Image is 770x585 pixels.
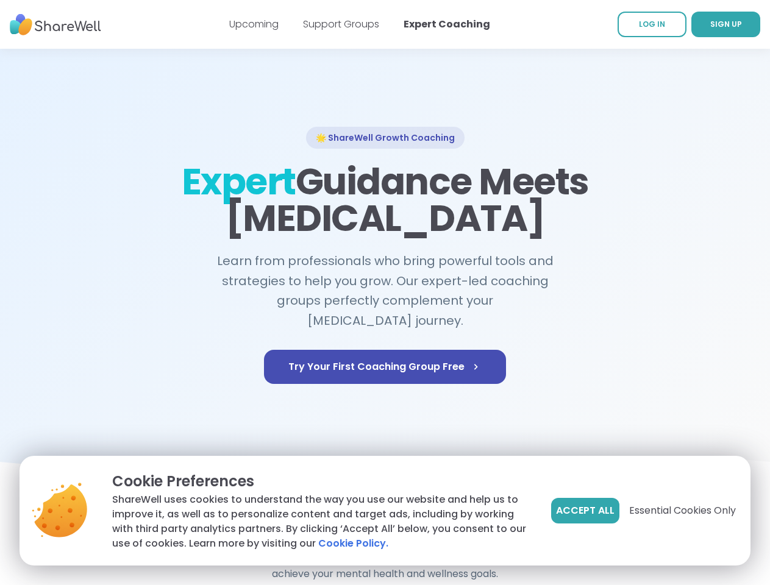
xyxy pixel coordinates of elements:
[629,503,736,518] span: Essential Cookies Only
[404,17,490,31] a: Expert Coaching
[639,19,665,29] span: LOG IN
[318,536,388,551] a: Cookie Policy.
[151,552,619,581] h4: Licensed professionals who bring years of expertise and evidence-based approaches to help you ach...
[710,19,742,29] span: SIGN UP
[556,503,615,518] span: Accept All
[10,8,101,41] img: ShareWell Nav Logo
[288,360,482,374] span: Try Your First Coaching Group Free
[180,163,590,236] h1: Guidance Meets [MEDICAL_DATA]
[303,17,379,31] a: Support Groups
[210,251,561,330] h2: Learn from professionals who bring powerful tools and strategies to help you grow. Our expert-led...
[264,350,506,384] a: Try Your First Coaching Group Free
[618,12,686,37] a: LOG IN
[229,17,279,31] a: Upcoming
[306,127,465,149] div: 🌟 ShareWell Growth Coaching
[691,12,760,37] a: SIGN UP
[112,470,532,492] p: Cookie Preferences
[551,498,619,523] button: Accept All
[112,492,532,551] p: ShareWell uses cookies to understand the way you use our website and help us to improve it, as we...
[182,156,296,207] span: Expert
